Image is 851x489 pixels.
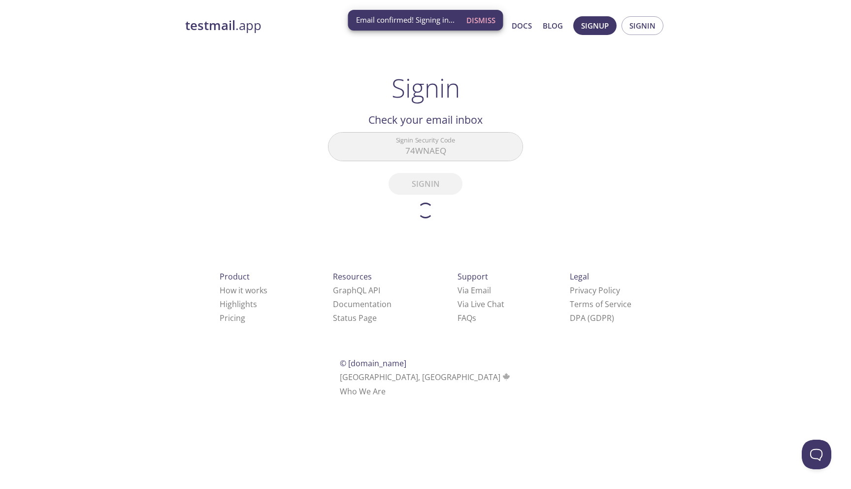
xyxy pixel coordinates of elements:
[570,285,620,296] a: Privacy Policy
[581,19,609,32] span: Signup
[458,285,491,296] a: Via Email
[472,313,476,323] span: s
[392,73,460,103] h1: Signin
[573,16,617,35] button: Signup
[466,14,495,27] span: Dismiss
[543,19,563,32] a: Blog
[570,313,614,323] a: DPA (GDPR)
[340,358,406,369] span: © [DOMAIN_NAME]
[512,19,532,32] a: Docs
[629,19,655,32] span: Signin
[570,271,589,282] span: Legal
[356,15,455,25] span: Email confirmed! Signing in...
[458,313,476,323] a: FAQ
[333,285,380,296] a: GraphQL API
[220,313,245,323] a: Pricing
[462,11,499,30] button: Dismiss
[333,271,372,282] span: Resources
[340,386,386,397] a: Who We Are
[458,299,504,310] a: Via Live Chat
[185,17,417,34] a: testmail.app
[185,17,235,34] strong: testmail
[333,299,392,310] a: Documentation
[458,271,488,282] span: Support
[328,111,523,128] h2: Check your email inbox
[333,313,377,323] a: Status Page
[802,440,831,469] iframe: Help Scout Beacon - Open
[622,16,663,35] button: Signin
[220,271,250,282] span: Product
[220,299,257,310] a: Highlights
[570,299,631,310] a: Terms of Service
[220,285,267,296] a: How it works
[340,372,512,383] span: [GEOGRAPHIC_DATA], [GEOGRAPHIC_DATA]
